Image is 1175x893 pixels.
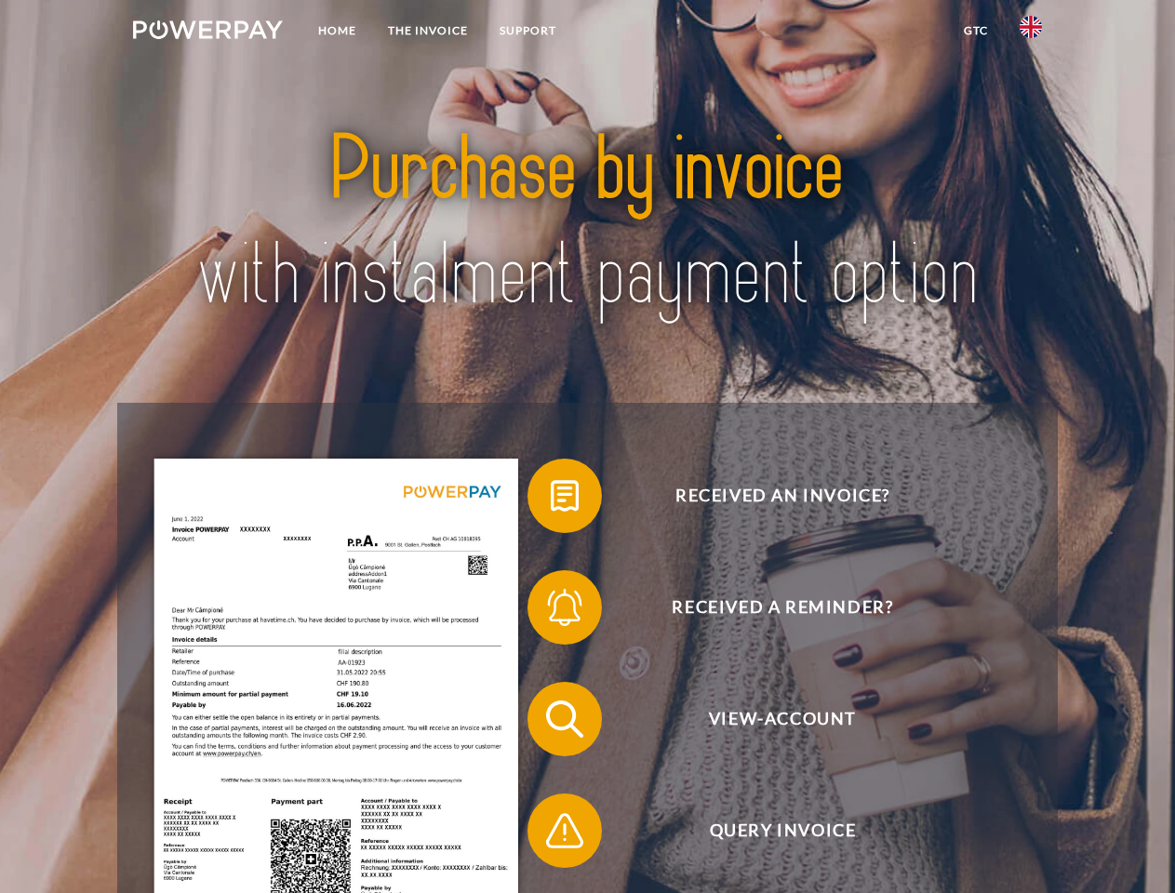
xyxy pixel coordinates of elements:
span: Received a reminder? [554,570,1010,645]
button: Received a reminder? [527,570,1011,645]
button: View-Account [527,682,1011,756]
img: qb_bill.svg [541,473,588,519]
img: qb_warning.svg [541,807,588,854]
img: logo-powerpay-white.svg [133,20,283,39]
button: Query Invoice [527,793,1011,868]
span: View-Account [554,682,1010,756]
img: title-powerpay_en.svg [178,89,997,356]
img: qb_search.svg [541,696,588,742]
img: qb_bell.svg [541,584,588,631]
span: Query Invoice [554,793,1010,868]
img: en [1020,16,1042,38]
a: THE INVOICE [372,14,484,47]
a: GTC [948,14,1004,47]
span: Received an invoice? [554,459,1010,533]
a: Support [484,14,572,47]
button: Received an invoice? [527,459,1011,533]
a: Home [302,14,372,47]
